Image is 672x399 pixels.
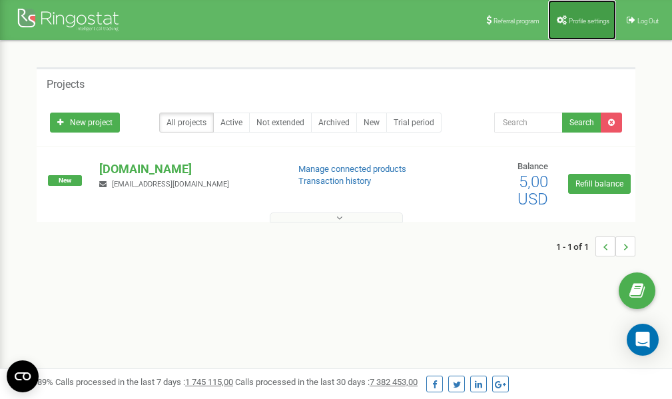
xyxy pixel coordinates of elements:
[99,161,276,178] p: [DOMAIN_NAME]
[249,113,312,133] a: Not extended
[50,113,120,133] a: New project
[517,173,548,208] span: 5,00 USD
[7,360,39,392] button: Open CMP widget
[386,113,442,133] a: Trial period
[370,377,418,387] u: 7 382 453,00
[311,113,357,133] a: Archived
[556,236,595,256] span: 1 - 1 of 1
[47,79,85,91] h5: Projects
[517,161,548,171] span: Balance
[556,223,635,270] nav: ...
[159,113,214,133] a: All projects
[494,113,563,133] input: Search
[568,174,631,194] a: Refill balance
[235,377,418,387] span: Calls processed in the last 30 days :
[494,17,539,25] span: Referral program
[627,324,659,356] div: Open Intercom Messenger
[48,175,82,186] span: New
[356,113,387,133] a: New
[55,377,233,387] span: Calls processed in the last 7 days :
[112,180,229,189] span: [EMAIL_ADDRESS][DOMAIN_NAME]
[637,17,659,25] span: Log Out
[185,377,233,387] u: 1 745 115,00
[298,164,406,174] a: Manage connected products
[562,113,601,133] button: Search
[298,176,371,186] a: Transaction history
[213,113,250,133] a: Active
[569,17,609,25] span: Profile settings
